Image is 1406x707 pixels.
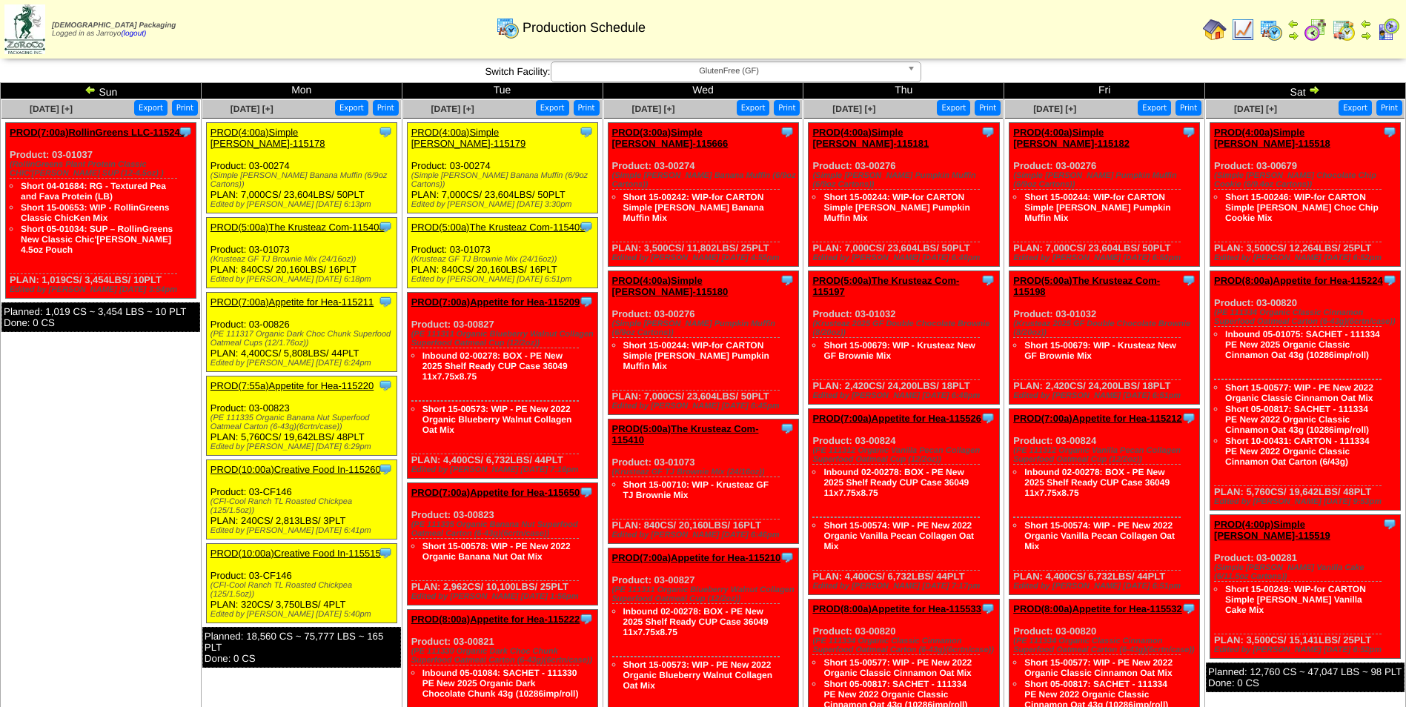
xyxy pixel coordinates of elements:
div: Edited by [PERSON_NAME] [DATE] 6:50pm [1013,253,1199,262]
div: Product: 03-00823 PLAN: 5,760CS / 19,642LBS / 48PLT [206,376,397,456]
a: [DATE] [+] [431,104,474,114]
a: Short 15-00710: WIP - Krusteaz GF TJ Brownie Mix [623,479,769,500]
div: (CFI-Cool Ranch TL Roasted Chickpea (125/1.5oz)) [210,581,397,599]
a: PROD(7:00a)Appetite for Hea-115650 [411,487,580,498]
div: (Krusteaz GF TJ Brownie Mix (24/16oz)) [612,468,798,477]
button: Export [1138,100,1171,116]
img: Tooltip [378,294,393,309]
a: Short 15-00574: WIP - PE New 2022 Organic Vanilla Pecan Collagen Oat Mix [823,520,974,551]
a: PROD(7:00a)Appetite for Hea-115526 [812,413,981,424]
span: [DATE] [+] [631,104,674,114]
div: Product: 03-01032 PLAN: 2,420CS / 24,200LBS / 18PLT [1009,271,1200,405]
img: Tooltip [1382,517,1397,531]
div: Edited by [PERSON_NAME] [DATE] 6:13pm [210,200,397,209]
div: Product: 03-00824 PLAN: 4,400CS / 6,732LBS / 44PLT [809,409,999,595]
td: Tue [402,83,603,99]
div: (PE 111311 Organic Blueberry Walnut Collagen Superfood Oatmeal Cup (12/2oz)) [612,585,798,603]
div: (Simple [PERSON_NAME] Pumpkin Muffin (6/9oz Cartons)) [812,171,998,189]
div: Product: 03-00276 PLAN: 7,000CS / 23,604LBS / 50PLT [608,271,798,415]
a: Short 10-00431: CARTON - 111334 PE New 2022 Organic Classic Cinnamon Oat Carton (6/43g) [1225,436,1370,467]
img: calendarprod.gif [496,16,520,39]
button: Print [1175,100,1201,116]
div: (PE 111334 Organic Classic Cinnamon Superfood Oatmeal Carton (6-43g)(6crtn/case)) [812,637,998,654]
a: [DATE] [+] [231,104,273,114]
button: Print [172,100,198,116]
div: Product: 03-CF146 PLAN: 320CS / 3,750LBS / 4PLT [206,544,397,623]
div: (Simple [PERSON_NAME] Chocolate Chip Cookie (6/9.4oz Cartons)) [1214,171,1400,189]
div: Product: 03-00274 PLAN: 7,000CS / 23,604LBS / 50PLT [407,123,597,213]
div: (PE 111334 Organic Classic Cinnamon Superfood Oatmeal Carton (6-43g)(6crtn/case)) [1013,637,1199,654]
div: (RollinGreens Plant Protein Classic CHIC'[PERSON_NAME] SUP (12-4.5oz) ) [10,160,196,178]
div: Edited by [PERSON_NAME] [DATE] 6:48pm [812,391,998,400]
img: Tooltip [981,411,995,425]
a: Short 15-00244: WIP-for CARTON Simple [PERSON_NAME] Pumpkin Muffin Mix [623,340,769,371]
div: Product: 03-00276 PLAN: 7,000CS / 23,604LBS / 50PLT [1009,123,1200,267]
a: Inbound 05-01075: SACHET - 111334 PE New 2025 Organic Classic Cinnamon Oat 43g (10286imp/roll) [1225,329,1380,360]
a: Inbound 02-00278: BOX - PE New 2025 Shelf Ready CUP Case 36049 11x7.75x8.75 [823,467,969,498]
div: (Krusteaz GF TJ Brownie Mix (24/16oz)) [411,255,597,264]
div: Planned: 18,560 CS ~ 75,777 LBS ~ 165 PLT Done: 0 CS [202,627,401,668]
div: Edited by [PERSON_NAME] [DATE] 6:29pm [210,442,397,451]
a: Inbound 05-01084: SACHET - 111330 PE New 2025 Organic Dark Chocolate Chunk 43g (10286imp/roll) [422,668,579,699]
td: Sun [1,83,202,99]
a: PROD(4:00a)Simple [PERSON_NAME]-115182 [1013,127,1130,149]
div: Edited by [PERSON_NAME] [DATE] 6:51pm [1013,391,1199,400]
div: (Simple [PERSON_NAME] Banana Muffin (6/9oz Cartons)) [411,171,597,189]
div: Edited by [PERSON_NAME] [DATE] 6:51pm [1013,582,1199,591]
a: Short 15-00244: WIP-for CARTON Simple [PERSON_NAME] Pumpkin Muffin Mix [823,192,969,223]
button: Export [937,100,970,116]
div: Product: 03-01032 PLAN: 2,420CS / 24,200LBS / 18PLT [809,271,999,405]
div: Edited by [PERSON_NAME] [DATE] 6:52pm [1214,253,1400,262]
span: [DATE] [+] [832,104,875,114]
div: Edited by [PERSON_NAME] [DATE] 9:53pm [1214,497,1400,506]
div: (PE 111317 Organic Dark Choc Chunk Superfood Oatmeal Cups (12/1.76oz)) [210,330,397,348]
div: Edited by [PERSON_NAME] [DATE] 3:54pm [10,285,196,294]
button: Export [1339,100,1372,116]
img: Tooltip [780,125,795,139]
div: Product: 03-01073 PLAN: 840CS / 20,160LBS / 16PLT [608,419,798,544]
a: Short 05-00817: SACHET - 111334 PE New 2022 Organic Classic Cinnamon Oat 43g (10286imp/roll) [1225,404,1369,435]
a: Short 15-00577: WIP - PE New 2022 Organic Classic Cinnamon Oat Mix [823,657,972,678]
div: (Simple [PERSON_NAME] Vanilla Cake (6/11.5oz Cartons)) [1214,563,1400,581]
a: PROD(10:00a)Creative Food In-115515 [210,548,381,559]
div: Edited by [PERSON_NAME] [DATE] 6:45pm [612,402,798,411]
div: Planned: 12,760 CS ~ 47,047 LBS ~ 98 PLT Done: 0 CS [1206,663,1405,692]
a: PROD(7:00a)RollinGreens LLC-115245 [10,127,185,138]
img: Tooltip [1181,411,1196,425]
a: PROD(5:00a)The Krusteaz Com-115410 [612,423,759,445]
a: PROD(8:00a)Appetite for Hea-115222 [411,614,580,625]
img: Tooltip [579,611,594,626]
button: Print [373,100,399,116]
img: Tooltip [378,219,393,234]
a: PROD(8:00a)Appetite for Hea-115224 [1214,275,1383,286]
div: Product: 03-00826 PLAN: 4,400CS / 5,808LBS / 44PLT [206,293,397,372]
div: Edited by [PERSON_NAME] [DATE] 6:24pm [210,359,397,368]
div: Edited by [PERSON_NAME] [DATE] 1:56pm [411,592,597,601]
div: (Simple [PERSON_NAME] Banana Muffin (6/9oz Cartons)) [612,171,798,189]
button: Export [536,100,569,116]
img: arrowright.gif [1287,30,1299,42]
a: PROD(5:00a)The Krusteaz Com-115197 [812,275,959,297]
div: (PE 111334 Organic Classic Cinnamon Superfood Oatmeal Carton (6-43g)(6crtn/case)) [1214,308,1400,326]
span: Production Schedule [523,20,646,36]
div: Edited by [PERSON_NAME] [DATE] 4:55pm [612,253,798,262]
div: (Krusteaz 2025 GF Double Chocolate Brownie (8/20oz)) [812,319,998,337]
a: PROD(8:00a)Appetite for Hea-115532 [1013,603,1182,614]
img: arrowright.gif [1360,30,1372,42]
img: calendarcustomer.gif [1376,18,1400,42]
div: Edited by [PERSON_NAME] [DATE] 5:40pm [210,610,397,619]
div: (CFI-Cool Ranch TL Roasted Chickpea (125/1.5oz)) [210,497,397,515]
a: Short 15-00578: WIP - PE New 2022 Organic Banana Nut Oat Mix [422,541,571,562]
img: Tooltip [579,125,594,139]
div: Product: 03-01073 PLAN: 840CS / 20,160LBS / 16PLT [407,218,597,288]
td: Fri [1004,83,1205,99]
img: Tooltip [1181,125,1196,139]
div: Edited by [PERSON_NAME] [DATE] 6:52pm [1214,645,1400,654]
div: (Simple [PERSON_NAME] Pumpkin Muffin (6/9oz Cartons)) [1013,171,1199,189]
img: Tooltip [780,550,795,565]
img: Tooltip [981,601,995,616]
div: (PE 111330 Organic Dark Choc Chunk Superfood Oatmeal Carton (6-43g)(6crtn/case)) [411,647,597,665]
a: PROD(3:00a)Simple [PERSON_NAME]-115666 [612,127,729,149]
span: GlutenFree (GF) [557,62,901,80]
